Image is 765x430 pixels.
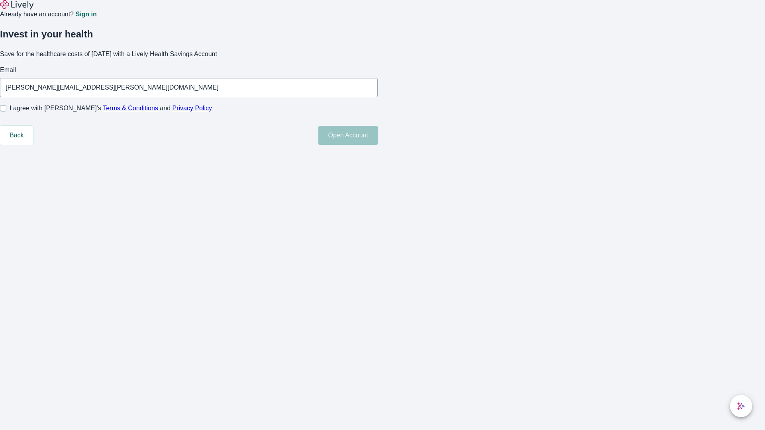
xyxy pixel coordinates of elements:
[10,104,212,113] span: I agree with [PERSON_NAME]’s and
[737,402,745,410] svg: Lively AI Assistant
[173,105,212,111] a: Privacy Policy
[103,105,158,111] a: Terms & Conditions
[730,395,752,417] button: chat
[75,11,96,18] a: Sign in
